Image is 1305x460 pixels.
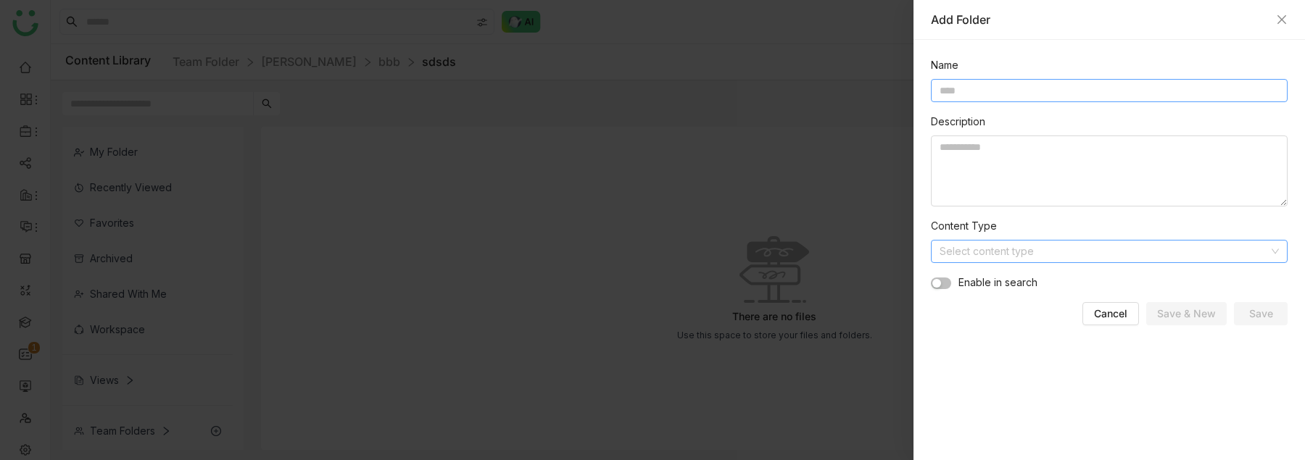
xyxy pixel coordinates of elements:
[958,275,1037,290] span: Enable in search
[1234,302,1288,325] button: Save
[931,218,997,234] label: Content Type
[1276,14,1288,25] button: Close
[931,12,1269,28] div: Add Folder
[1094,306,1127,321] span: Cancel
[931,114,985,130] label: Description
[1082,302,1139,325] button: Cancel
[1146,302,1227,325] button: Save & New
[931,57,958,73] label: Name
